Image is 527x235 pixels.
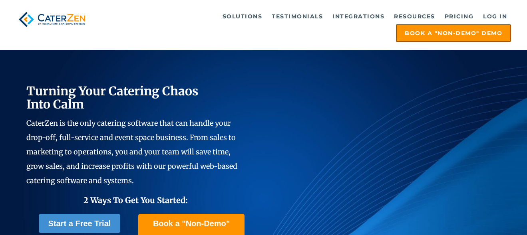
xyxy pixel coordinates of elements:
[100,8,511,42] div: Navigation Menu
[219,8,266,24] a: Solutions
[390,8,439,24] a: Resources
[456,204,518,226] iframe: Help widget launcher
[396,24,511,42] a: Book a "Non-Demo" Demo
[84,195,188,205] span: 2 Ways To Get You Started:
[479,8,511,24] a: Log in
[39,214,121,233] a: Start a Free Trial
[26,83,199,112] span: Turning Your Catering Chaos Into Calm
[441,8,478,24] a: Pricing
[26,118,237,185] span: CaterZen is the only catering software that can handle your drop-off, full-service and event spac...
[16,8,88,30] img: caterzen
[328,8,388,24] a: Integrations
[268,8,327,24] a: Testimonials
